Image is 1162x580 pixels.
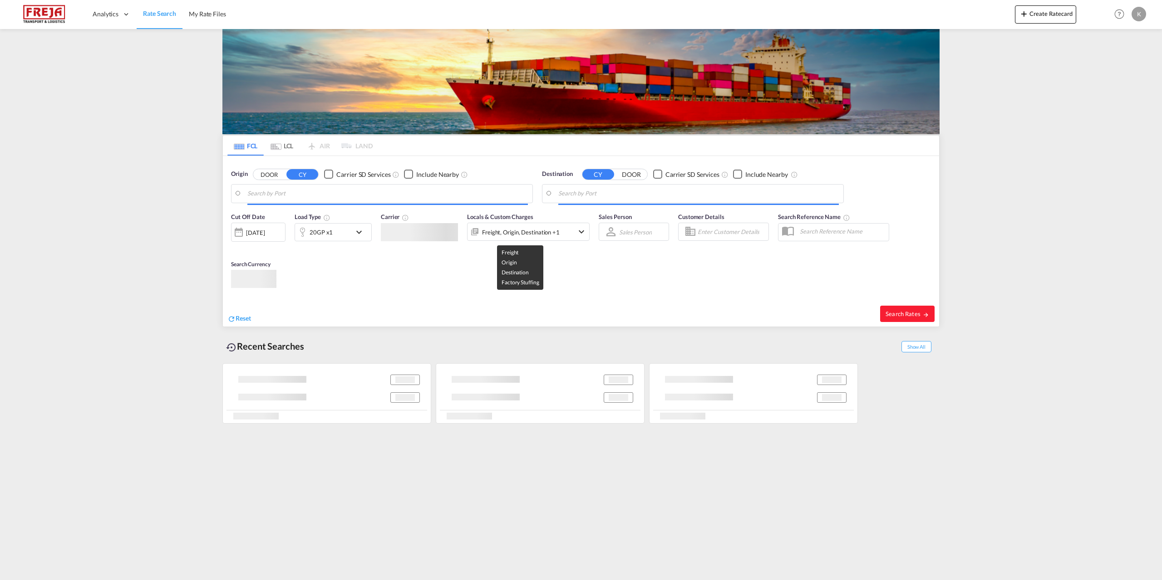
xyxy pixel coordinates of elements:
md-icon: The selected Trucker/Carrierwill be displayed in the rate results If the rates are from another f... [402,214,409,221]
span: Carrier [381,213,409,220]
div: Help [1112,6,1132,23]
span: Load Type [295,213,330,220]
md-icon: Unchecked: Search for CY (Container Yard) services for all selected carriers.Checked : Search for... [392,171,399,178]
md-checkbox: Checkbox No Ink [653,170,719,179]
md-tab-item: LCL [264,136,300,156]
md-icon: Your search will be saved by the below given name [843,214,850,221]
input: Search by Port [558,187,839,200]
div: Freight Origin Destination Factory Stuffingicon-chevron-down [467,223,590,241]
span: Search Reference Name [778,213,850,220]
button: DOOR [615,169,647,180]
span: Locals & Custom Charges [467,213,533,220]
span: Rate Search [143,10,176,17]
span: Sales Person [599,213,632,220]
span: Analytics [93,10,118,19]
button: DOOR [253,169,285,180]
md-icon: icon-backup-restore [226,342,237,353]
div: 20GP x1 [310,226,333,239]
div: Recent Searches [222,336,308,356]
button: icon-plus 400-fgCreate Ratecard [1015,5,1076,24]
span: Search Currency [231,261,271,268]
span: Show All [901,341,931,352]
md-icon: icon-information-outline [323,214,330,221]
span: Cut Off Date [231,213,265,220]
md-icon: icon-chevron-down [354,227,369,238]
md-icon: Unchecked: Ignores neighbouring ports when fetching rates.Checked : Includes neighbouring ports w... [791,171,798,178]
div: K [1132,7,1146,21]
div: Carrier SD Services [336,170,390,179]
input: Search by Port [247,187,528,200]
md-icon: icon-plus 400-fg [1019,8,1029,19]
md-icon: Unchecked: Ignores neighbouring ports when fetching rates.Checked : Includes neighbouring ports w... [461,171,468,178]
button: CY [286,169,318,180]
div: [DATE] [231,223,286,242]
md-icon: icon-arrow-right [923,312,929,318]
md-icon: icon-chevron-down [576,226,587,237]
span: Freight Origin Destination Factory Stuffing [502,249,539,286]
span: Origin [231,170,247,179]
span: Customer Details [678,213,724,220]
button: CY [582,169,614,180]
md-pagination-wrapper: Use the left and right arrow keys to navigate between tabs [227,136,373,156]
div: [DATE] [246,229,265,237]
button: Search Ratesicon-arrow-right [880,306,935,322]
div: icon-refreshReset [227,314,251,324]
div: 20GP x1icon-chevron-down [295,223,372,241]
span: Help [1112,6,1127,22]
md-checkbox: Checkbox No Ink [324,170,390,179]
input: Search Reference Name [795,224,889,238]
img: 586607c025bf11f083711d99603023e7.png [14,4,75,24]
md-checkbox: Checkbox No Ink [733,170,788,179]
span: Destination [542,170,573,179]
span: My Rate Files [189,10,226,18]
md-checkbox: Checkbox No Ink [404,170,459,179]
div: Carrier SD Services [665,170,719,179]
div: Freight Origin Destination Factory Stuffing [482,226,560,239]
div: Origin DOOR CY Checkbox No InkUnchecked: Search for CY (Container Yard) services for all selected... [223,156,939,327]
div: Include Nearby [416,170,459,179]
div: Include Nearby [745,170,788,179]
md-datepicker: Select [231,241,238,253]
img: LCL+%26+FCL+BACKGROUND.png [222,29,940,134]
span: Search Rates [886,310,929,317]
input: Enter Customer Details [698,225,766,239]
md-icon: icon-refresh [227,315,236,323]
span: Reset [236,314,251,322]
md-select: Sales Person [618,225,653,239]
md-tab-item: FCL [227,136,264,156]
md-icon: Unchecked: Search for CY (Container Yard) services for all selected carriers.Checked : Search for... [721,171,729,178]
